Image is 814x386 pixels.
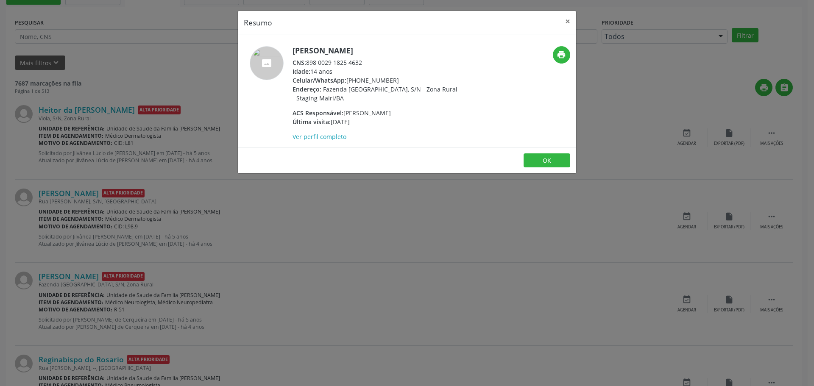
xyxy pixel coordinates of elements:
h5: Resumo [244,17,272,28]
img: accompaniment [250,46,284,80]
div: [PHONE_NUMBER] [293,76,457,85]
span: CNS: [293,58,306,67]
span: Celular/WhatsApp: [293,76,346,84]
button: Close [559,11,576,32]
div: 14 anos [293,67,457,76]
div: [DATE] [293,117,457,126]
button: OK [524,153,570,168]
span: Fazenda [GEOGRAPHIC_DATA], S/N - Zona Rural - Staging Mairi/BA [293,85,457,102]
span: Idade: [293,67,310,75]
div: [PERSON_NAME] [293,108,457,117]
span: ACS Responsável: [293,109,343,117]
span: Última visita: [293,118,331,126]
button: print [553,46,570,64]
h5: [PERSON_NAME] [293,46,457,55]
span: Endereço: [293,85,321,93]
i: print [557,50,566,59]
a: Ver perfil completo [293,133,346,141]
div: 898 0029 1825 4632 [293,58,457,67]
